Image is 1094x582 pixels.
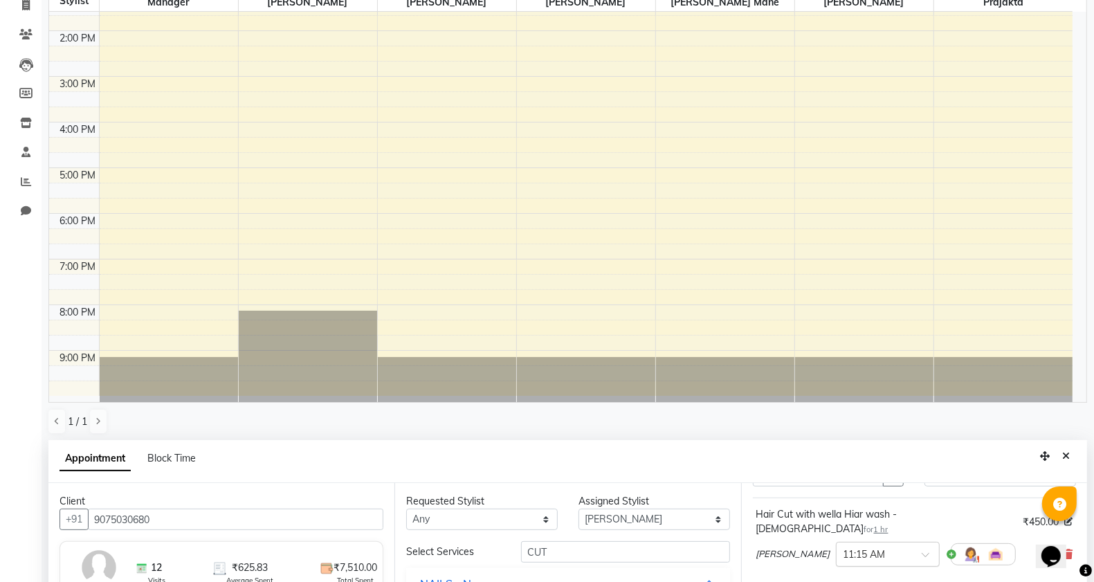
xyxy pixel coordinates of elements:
[1036,527,1080,568] iframe: chat widget
[68,415,87,429] span: 1 / 1
[88,509,383,530] input: Search by Name/Mobile/Email/Code
[60,494,383,509] div: Client
[57,305,99,320] div: 8:00 PM
[1056,446,1076,467] button: Close
[396,545,511,559] div: Select Services
[57,260,99,274] div: 7:00 PM
[521,541,730,563] input: Search by service name
[1023,515,1059,529] span: ₹450.00
[334,561,377,575] span: ₹7,510.00
[963,546,979,563] img: Hairdresser.png
[60,446,131,471] span: Appointment
[57,77,99,91] div: 3:00 PM
[578,494,730,509] div: Assigned Stylist
[147,452,196,464] span: Block Time
[57,351,99,365] div: 9:00 PM
[57,214,99,228] div: 6:00 PM
[406,494,558,509] div: Requested Stylist
[57,31,99,46] div: 2:00 PM
[151,561,162,575] span: 12
[1064,518,1073,526] i: Edit price
[864,525,888,534] small: for
[60,509,89,530] button: +91
[987,546,1004,563] img: Interior.png
[756,547,830,561] span: [PERSON_NAME]
[57,122,99,137] div: 4:00 PM
[756,507,1017,536] div: Hair Cut with wella Hiar wash - [DEMOGRAPHIC_DATA]
[874,525,888,534] span: 1 hr
[57,168,99,183] div: 5:00 PM
[232,561,268,575] span: ₹625.83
